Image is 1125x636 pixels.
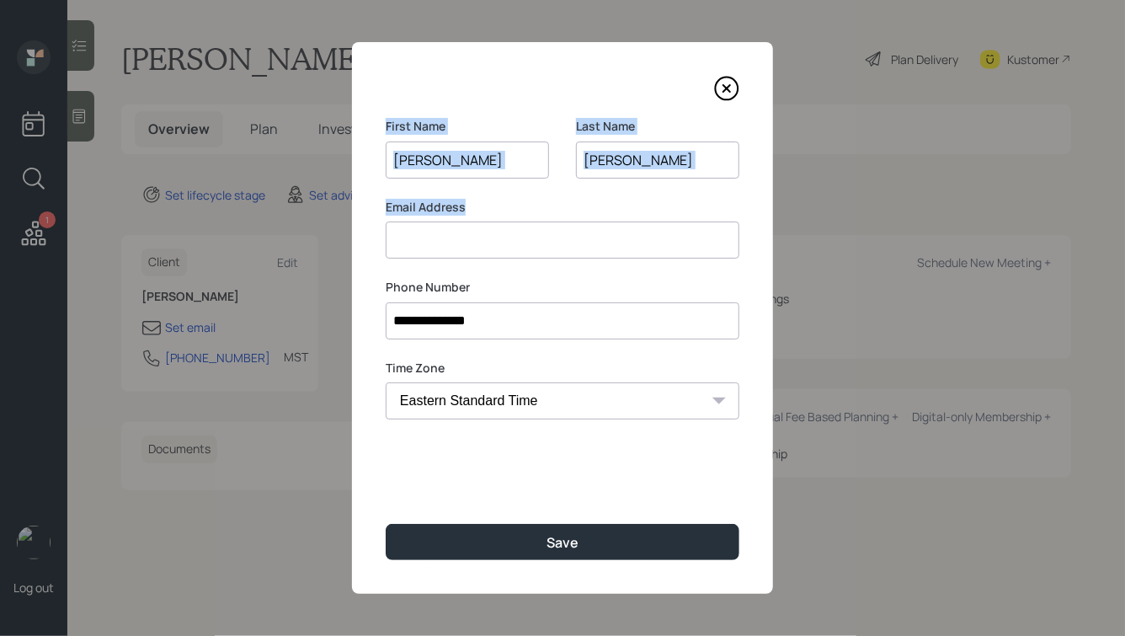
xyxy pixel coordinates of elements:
[386,118,549,135] label: First Name
[547,533,578,552] div: Save
[386,279,739,296] label: Phone Number
[386,524,739,560] button: Save
[576,118,739,135] label: Last Name
[386,360,739,377] label: Time Zone
[386,199,739,216] label: Email Address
